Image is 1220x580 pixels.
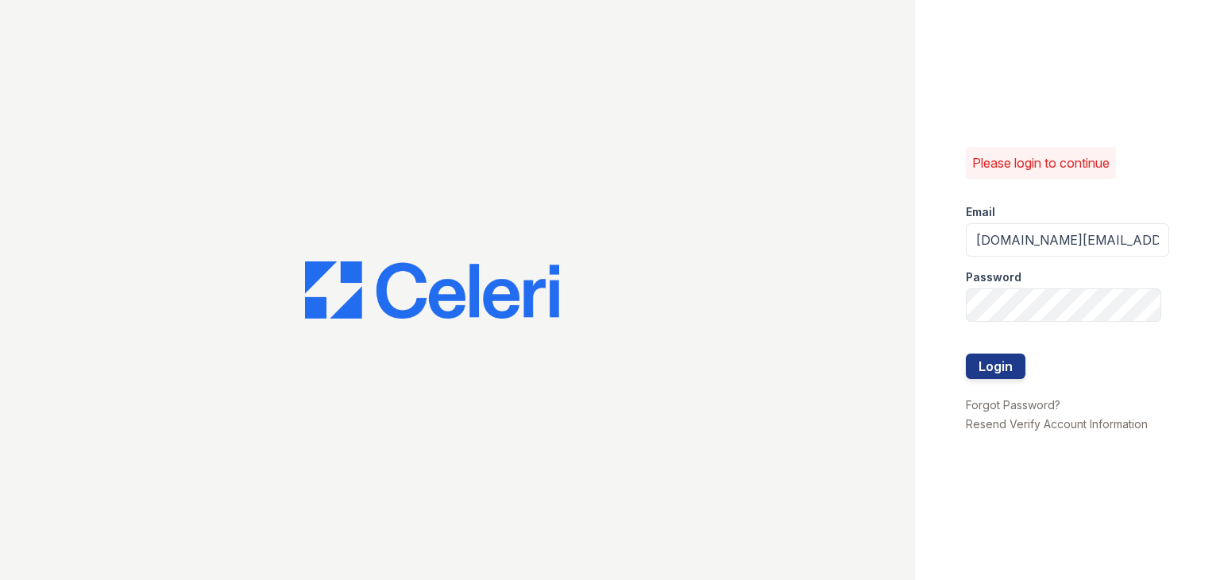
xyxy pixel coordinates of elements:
[966,398,1060,412] a: Forgot Password?
[972,153,1110,172] p: Please login to continue
[966,269,1021,285] label: Password
[966,204,995,220] label: Email
[305,261,559,319] img: CE_Logo_Blue-a8612792a0a2168367f1c8372b55b34899dd931a85d93a1a3d3e32e68fde9ad4.png
[966,354,1025,379] button: Login
[966,417,1148,431] a: Resend Verify Account Information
